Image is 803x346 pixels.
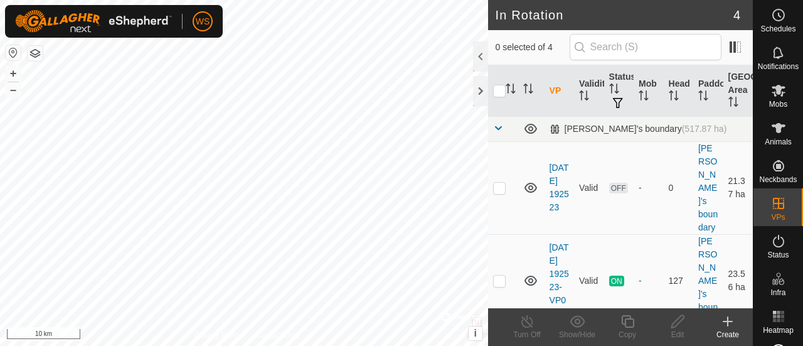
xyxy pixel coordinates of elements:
span: Infra [770,289,785,296]
td: Valid [574,141,604,234]
p-sorticon: Activate to sort [523,85,533,95]
th: VP [545,65,574,117]
a: Privacy Policy [194,330,242,341]
th: Head [664,65,693,117]
span: Heatmap [763,327,794,334]
span: Notifications [758,63,799,70]
span: (517.87 ha) [682,124,727,134]
a: [PERSON_NAME]'s boundary [698,236,718,325]
button: i [469,327,482,340]
span: 0 selected of 4 [496,41,570,54]
a: Contact Us [256,330,293,341]
button: + [6,66,21,81]
p-sorticon: Activate to sort [698,92,708,102]
th: Paddock [693,65,723,117]
button: – [6,82,21,97]
td: 127 [664,234,693,327]
span: Status [767,251,789,259]
img: Gallagher Logo [15,10,172,33]
span: OFF [609,183,628,193]
div: [PERSON_NAME]'s boundary [550,124,727,134]
h2: In Rotation [496,8,733,23]
div: Create [703,329,753,340]
div: Copy [602,329,652,340]
span: Neckbands [759,176,797,183]
td: Valid [574,234,604,327]
a: [DATE] 192523-VP001 [550,242,569,318]
td: 21.37 ha [723,141,753,234]
a: [PERSON_NAME]'s boundary [698,143,718,232]
p-sorticon: Activate to sort [506,85,516,95]
div: Show/Hide [552,329,602,340]
td: 23.56 ha [723,234,753,327]
input: Search (S) [570,34,721,60]
p-sorticon: Activate to sort [579,92,589,102]
th: Mob [634,65,663,117]
span: Schedules [760,25,795,33]
th: Status [604,65,634,117]
span: Mobs [769,100,787,108]
td: 0 [664,141,693,234]
span: ON [609,276,624,286]
div: Edit [652,329,703,340]
div: - [639,181,658,195]
div: - [639,274,658,288]
a: [DATE] 192523 [550,163,569,212]
span: Animals [765,138,792,146]
div: Turn Off [502,329,552,340]
button: Reset Map [6,45,21,60]
p-sorticon: Activate to sort [609,85,619,95]
span: i [474,328,476,338]
th: [GEOGRAPHIC_DATA] Area [723,65,753,117]
span: VPs [771,214,785,221]
span: WS [196,15,210,28]
button: Map Layers [28,46,43,61]
span: 4 [733,6,740,24]
p-sorticon: Activate to sort [639,92,649,102]
p-sorticon: Activate to sort [669,92,679,102]
p-sorticon: Activate to sort [728,99,738,109]
th: Validity [574,65,604,117]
